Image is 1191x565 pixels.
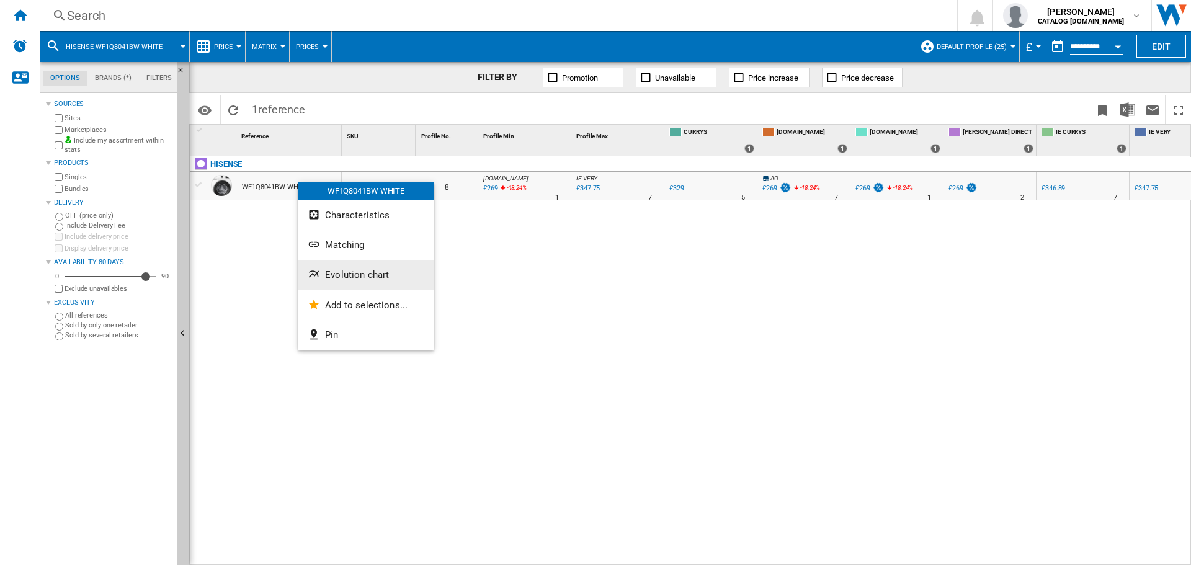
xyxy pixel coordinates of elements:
[298,260,434,290] button: Evolution chart
[325,210,390,221] span: Characteristics
[325,239,364,251] span: Matching
[298,290,434,320] button: Add to selections...
[325,300,408,311] span: Add to selections...
[298,182,434,200] div: WF1Q8041BW WHITE
[325,329,338,340] span: Pin
[325,269,389,280] span: Evolution chart
[298,320,434,350] button: Pin...
[298,230,434,260] button: Matching
[298,200,434,230] button: Characteristics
